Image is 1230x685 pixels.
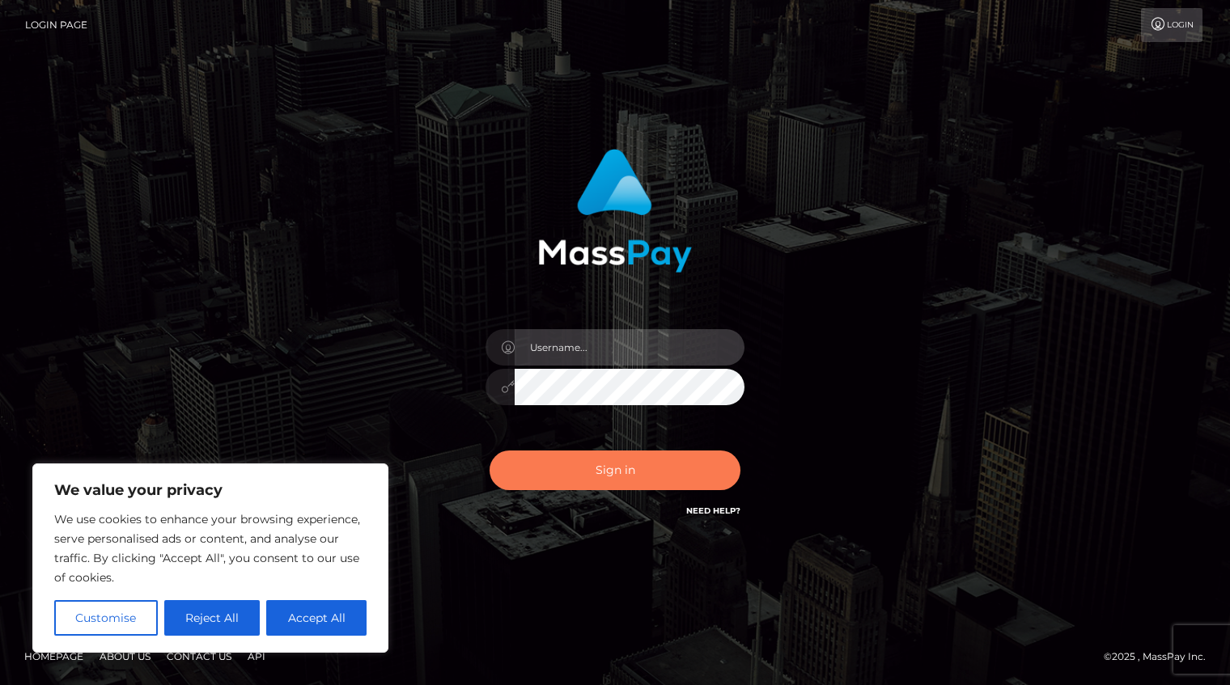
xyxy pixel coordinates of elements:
[490,450,740,490] button: Sign in
[266,600,367,636] button: Accept All
[164,600,261,636] button: Reject All
[32,463,388,653] div: We value your privacy
[1104,648,1218,666] div: © 2025 , MassPay Inc.
[515,329,744,366] input: Username...
[1141,8,1202,42] a: Login
[93,644,157,669] a: About Us
[160,644,238,669] a: Contact Us
[538,149,692,273] img: MassPay Login
[18,644,90,669] a: Homepage
[241,644,272,669] a: API
[54,600,158,636] button: Customise
[686,505,740,516] a: Need Help?
[54,480,367,500] p: We value your privacy
[25,8,87,42] a: Login Page
[54,510,367,587] p: We use cookies to enhance your browsing experience, serve personalised ads or content, and analys...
